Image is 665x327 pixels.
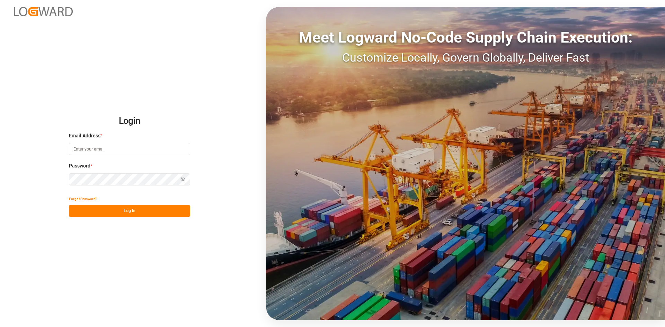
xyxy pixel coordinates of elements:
[69,132,100,139] span: Email Address
[69,205,190,217] button: Log In
[69,162,90,170] span: Password
[266,49,665,66] div: Customize Locally, Govern Globally, Deliver Fast
[69,110,190,132] h2: Login
[14,7,73,16] img: Logward_new_orange.png
[266,26,665,49] div: Meet Logward No-Code Supply Chain Execution:
[69,143,190,155] input: Enter your email
[69,193,97,205] button: Forgot Password?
